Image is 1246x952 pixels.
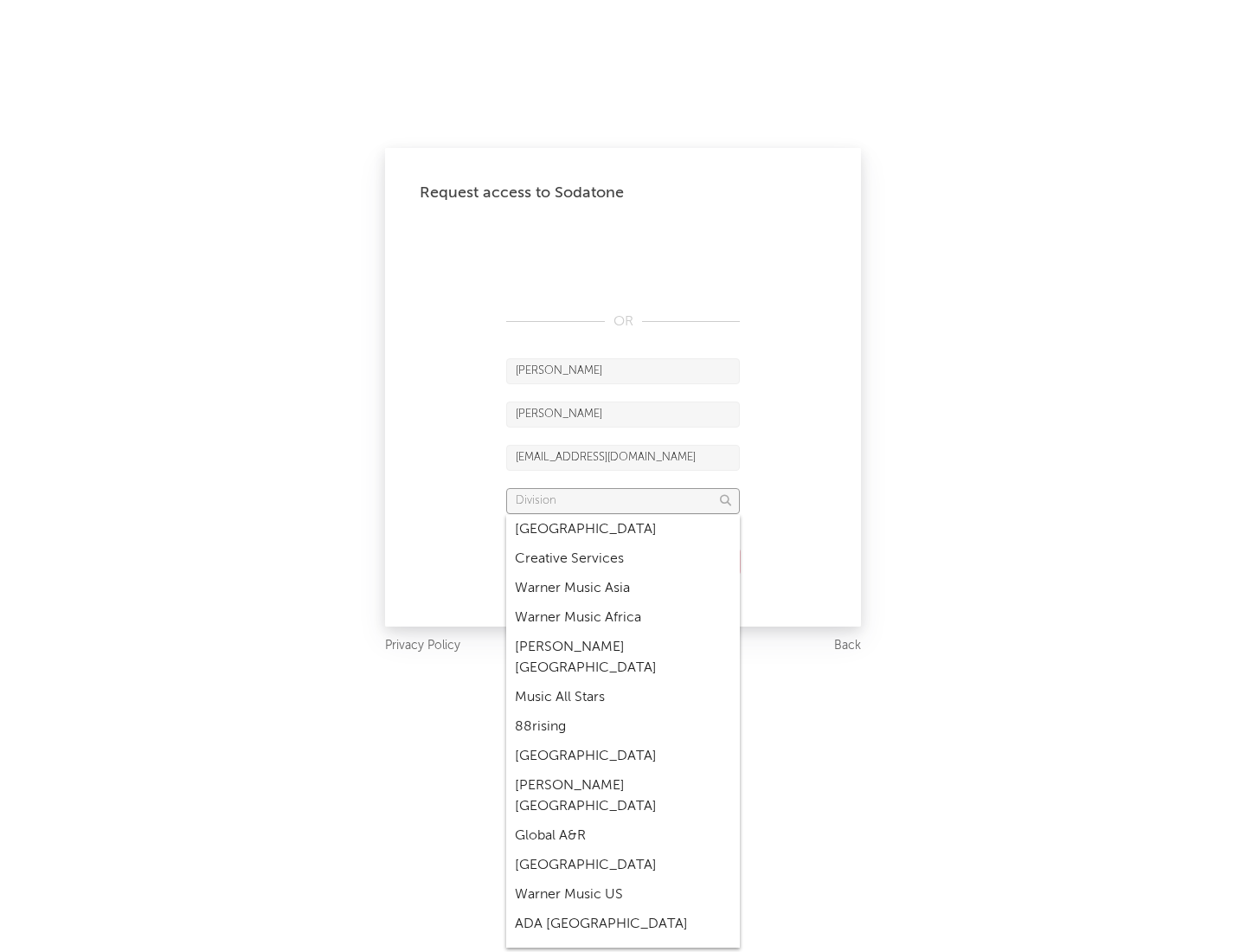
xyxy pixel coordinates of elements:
[506,910,740,939] div: ADA [GEOGRAPHIC_DATA]
[506,880,740,910] div: Warner Music US
[506,742,740,771] div: [GEOGRAPHIC_DATA]
[506,771,740,821] div: [PERSON_NAME] [GEOGRAPHIC_DATA]
[506,574,740,603] div: Warner Music Asia
[506,683,740,712] div: Music All Stars
[506,515,740,544] div: [GEOGRAPHIC_DATA]
[506,402,740,428] input: Last Name
[506,851,740,880] div: [GEOGRAPHIC_DATA]
[506,712,740,742] div: 88rising
[506,358,740,384] input: First Name
[506,312,740,332] div: OR
[834,635,861,657] a: Back
[506,633,740,683] div: [PERSON_NAME] [GEOGRAPHIC_DATA]
[506,445,740,471] input: Email
[506,821,740,851] div: Global A&R
[506,488,740,514] input: Division
[385,635,460,657] a: Privacy Policy
[506,603,740,633] div: Warner Music Africa
[420,183,826,203] div: Request access to Sodatone
[506,544,740,574] div: Creative Services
